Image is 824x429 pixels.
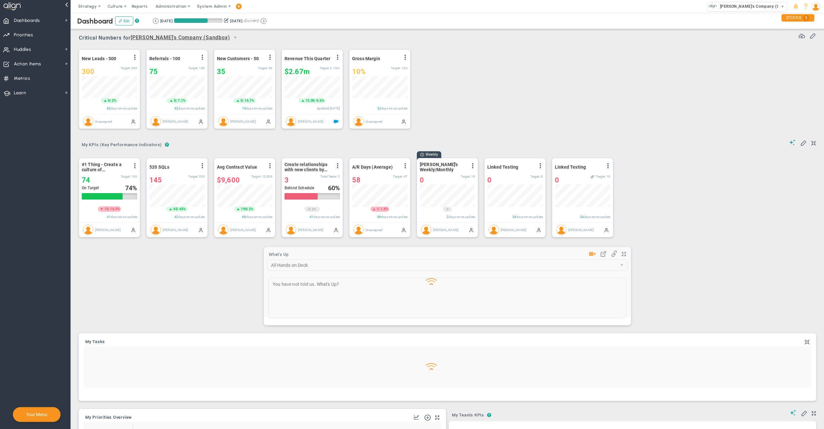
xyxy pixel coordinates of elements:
[82,162,128,172] span: #1 Thing - Create a culture of Transparency resulting in an eNPS score increase of 10
[446,207,448,212] span: 0
[115,16,133,25] button: Edit
[320,66,329,70] span: Target:
[14,28,33,42] span: Priorities
[149,164,169,170] span: 520 SQLs
[421,225,431,235] img: Alex Abramson
[782,14,814,22] div: STUCKS
[14,14,40,27] span: Dashboards
[230,32,241,43] span: select
[121,66,130,70] span: Target:
[151,225,161,235] img: Alex Abramson
[811,2,820,11] img: 48978.Person.photo
[391,66,400,70] span: Target:
[377,207,379,212] span: 1
[353,225,364,235] img: Unassigned
[160,18,173,24] div: [DATE]
[312,207,316,211] span: 0%
[82,68,94,76] span: 300
[401,66,407,70] span: 12%
[149,68,158,76] span: 75
[401,119,406,124] span: Manually Updated
[163,119,188,123] span: [PERSON_NAME]
[218,116,229,126] img: Miguel Cabrera
[501,228,526,231] span: [PERSON_NAME]
[487,164,518,170] span: Linked Testing
[82,176,90,184] span: 74
[131,175,137,178] span: 100
[85,340,105,344] span: My Tasks
[217,176,240,184] span: $9,600
[179,207,186,211] span: 45%
[79,140,165,150] span: My KPIs (Key Performance Indicators)
[111,215,137,219] span: days since update
[352,164,393,170] span: A/R Days (Average)
[803,15,810,21] span: 1
[178,215,205,219] span: days since update
[125,184,132,192] span: 74
[131,227,136,232] span: Manually Updated
[95,119,112,123] span: Unassigned
[512,215,516,219] span: 34
[107,107,111,110] span: 62
[401,227,406,232] span: Manually Updated
[230,18,242,24] div: [DATE]
[404,175,407,178] span: 47
[14,57,41,71] span: Action Items
[78,4,97,9] span: Strategy
[790,410,796,416] span: Suggestions (AI Feature)
[188,175,198,178] span: Target:
[174,215,178,219] span: 42
[298,228,323,231] span: [PERSON_NAME]
[246,107,272,110] span: days since update
[197,4,227,9] span: System Admin
[178,98,185,103] span: 7.1%
[799,32,805,38] span: Refresh Data
[85,415,132,420] button: My Priorities Overview
[308,207,310,212] span: 0
[247,207,248,211] span: |
[420,162,466,172] span: [PERSON_NAME]'s Weekly/Monthly
[365,228,383,231] span: Unassigned
[261,18,267,24] button: Go to next period
[310,207,311,211] span: |
[174,18,222,23] div: Period Progress: 69% Day 63 of 91 with 28 remaining.
[83,225,93,235] img: Mark Collins
[286,225,296,235] img: James Miller
[104,207,108,212] span: 15
[316,98,324,103] span: 0.6%
[568,228,594,231] span: [PERSON_NAME]
[580,215,584,219] span: 34
[778,2,787,11] span: select
[591,175,594,178] span: Linked to <span class='icon ico-daily-huddle-feather' style='margin-right: 5px;'></span>All Hands...
[149,176,162,184] span: 145
[82,186,99,190] span: On Target
[420,176,424,184] span: 0
[530,175,540,178] span: Target:
[381,215,407,219] span: days since update
[328,184,335,192] span: 60
[352,68,366,76] span: 10%
[333,119,339,124] span: Salesforce Enabled<br ></span>Sandbox: Quarterly Revenue
[108,207,109,211] span: |
[82,56,116,61] span: New Leads - 500
[112,98,116,103] span: 2%
[310,215,314,219] span: 41
[314,215,340,219] span: days since update
[317,107,340,110] span: Updated [DATE]
[377,215,381,219] span: 66
[95,228,121,231] span: [PERSON_NAME]
[151,116,161,126] img: Katie Williams
[469,227,474,232] span: Manually Updated
[352,56,380,61] span: Gross Margin
[489,225,499,235] img: Alex Abramson
[449,410,487,421] button: My Team's KPIs
[596,175,605,178] span: Target:
[717,2,795,11] span: [PERSON_NAME]'s Company (Sandbox)
[377,107,381,110] span: 32
[285,176,289,184] span: 3
[163,228,188,231] span: [PERSON_NAME]
[110,98,111,103] span: |
[305,98,314,103] span: 15.0k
